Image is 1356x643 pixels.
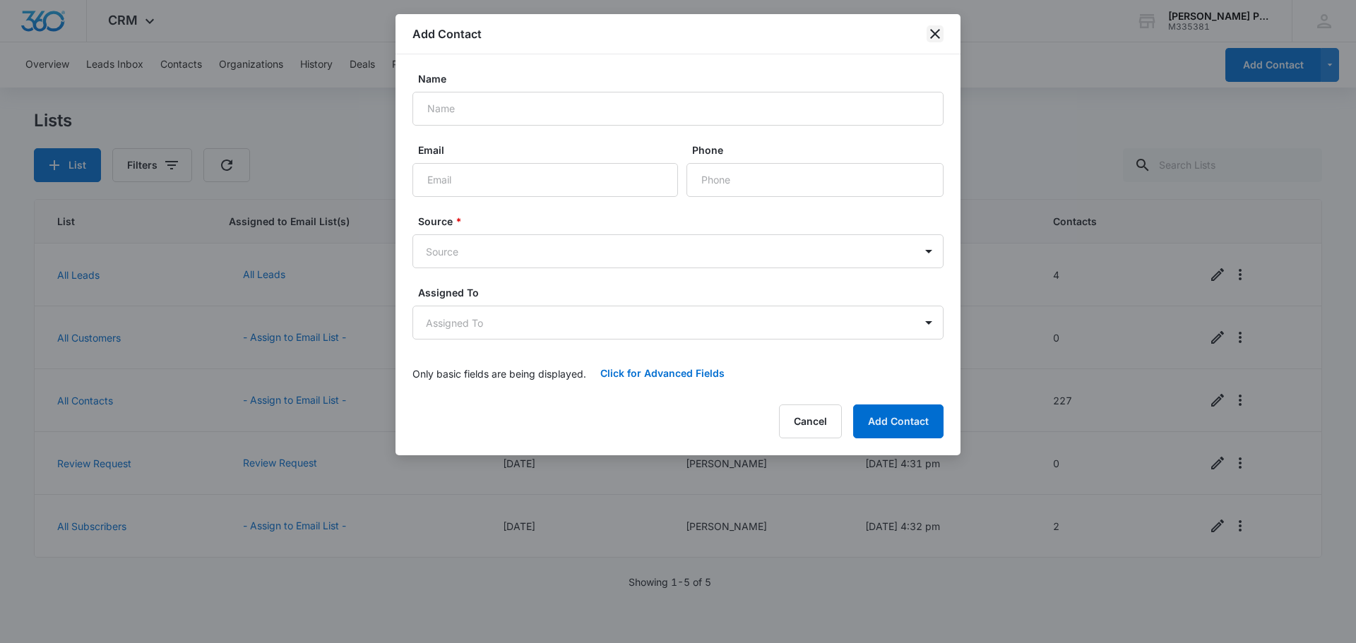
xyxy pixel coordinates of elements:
button: Cancel [779,404,842,438]
p: Only basic fields are being displayed. [412,366,586,381]
label: Assigned To [418,285,949,300]
label: Name [418,71,949,86]
button: close [927,25,944,42]
label: Phone [692,143,949,157]
button: Click for Advanced Fields [586,356,739,390]
input: Phone [686,163,944,197]
input: Email [412,163,678,197]
label: Email [418,143,684,157]
label: Source [418,214,949,229]
button: Add Contact [853,404,944,438]
h1: Add Contact [412,25,482,42]
input: Name [412,92,944,126]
